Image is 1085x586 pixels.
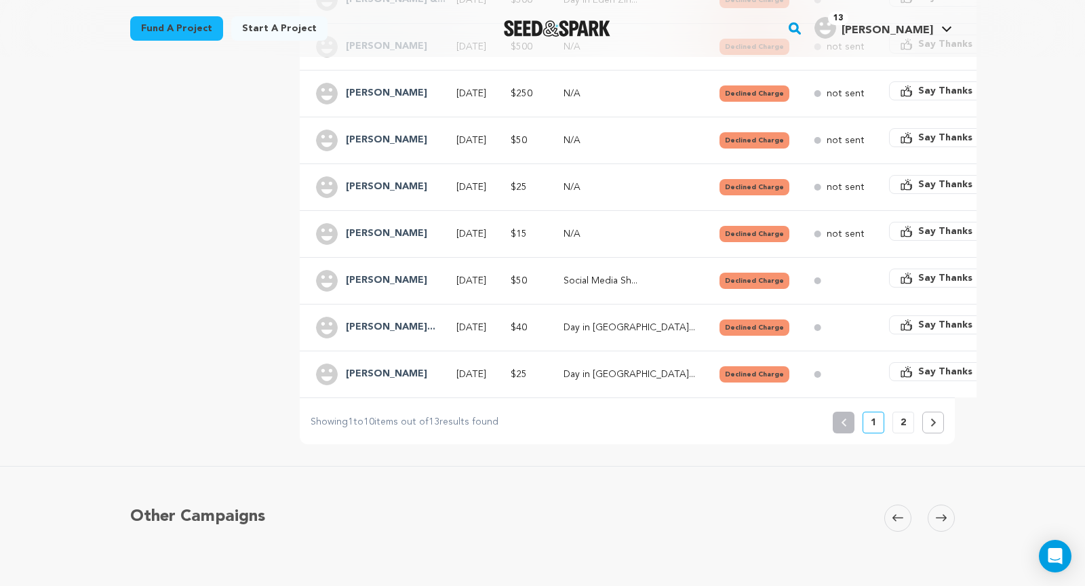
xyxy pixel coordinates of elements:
div: Open Intercom Messenger [1039,540,1071,572]
span: 10 [363,417,374,427]
p: N/A [564,134,695,147]
span: Say Thanks [918,318,972,332]
span: [PERSON_NAME] [842,25,933,36]
span: Say Thanks [918,131,972,144]
button: Declined Charge [719,273,789,289]
p: N/A [564,87,695,100]
p: [DATE] [456,180,486,194]
button: 1 [863,412,884,433]
button: Say Thanks [889,222,984,241]
button: Say Thanks [889,175,984,194]
p: [DATE] [456,274,486,288]
button: Say Thanks [889,315,984,334]
img: user.png [316,83,338,104]
span: 13 [828,12,848,25]
p: [DATE] [456,227,486,241]
button: 2 [892,412,914,433]
img: user.png [316,364,338,385]
p: not sent [827,227,865,241]
button: Say Thanks [889,128,984,147]
button: Declined Charge [719,319,789,336]
span: $50 [511,276,527,286]
p: 1 [871,416,876,429]
button: Declined Charge [719,366,789,383]
span: Say Thanks [918,178,972,191]
p: [DATE] [456,87,486,100]
img: user.png [814,17,836,39]
button: Say Thanks [889,81,984,100]
p: N/A [564,180,695,194]
div: Drinkard J.'s Profile [814,17,933,39]
span: Say Thanks [918,365,972,378]
span: $25 [511,182,527,192]
span: $250 [511,89,532,98]
p: [DATE] [456,321,486,334]
h4: Shayan Hooshmand [346,319,435,336]
a: Start a project [231,16,328,41]
button: Say Thanks [889,362,984,381]
h4: Shelly Gillyard [346,85,427,102]
p: not sent [827,180,865,194]
button: Declined Charge [719,85,789,102]
p: not sent [827,87,865,100]
p: [DATE] [456,134,486,147]
button: Declined Charge [719,132,789,149]
span: 1 [348,417,353,427]
img: user.png [316,130,338,151]
p: Showing to items out of results found [311,414,498,431]
button: Say Thanks [889,269,984,288]
span: $25 [511,370,527,379]
p: 2 [901,416,906,429]
p: Day in Eden Playlist [564,368,695,381]
h4: Kalani Doyle [346,132,427,149]
button: Declined Charge [719,179,789,195]
p: Day in Eden Playlist [564,321,695,334]
img: user.png [316,317,338,338]
p: not sent [827,134,865,147]
span: Say Thanks [918,224,972,238]
p: Social Media Shoutout [564,274,695,288]
img: user.png [316,176,338,198]
span: $15 [511,229,527,239]
img: user.png [316,223,338,245]
span: $50 [511,136,527,145]
h4: Muna Ali [346,226,427,242]
h4: Ola [346,366,427,383]
h4: Johan Gordon [346,273,427,289]
a: Seed&Spark Homepage [504,20,610,37]
a: Fund a project [130,16,223,41]
button: Declined Charge [719,226,789,242]
span: Say Thanks [918,271,972,285]
span: $40 [511,323,527,332]
img: user.png [316,270,338,292]
img: Seed&Spark Logo Dark Mode [504,20,610,37]
p: N/A [564,227,695,241]
h5: Other Campaigns [130,505,265,529]
span: Drinkard J.'s Profile [812,14,955,43]
h4: Yev Gelman [346,179,427,195]
span: 13 [429,417,439,427]
p: [DATE] [456,368,486,381]
span: Say Thanks [918,84,972,98]
a: Drinkard J.'s Profile [812,14,955,39]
